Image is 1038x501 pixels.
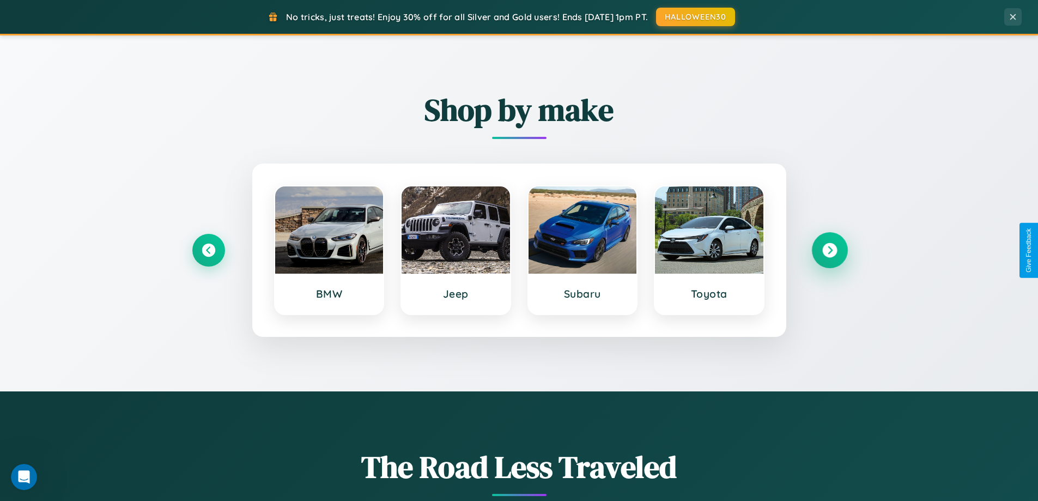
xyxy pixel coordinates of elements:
iframe: Intercom live chat [11,464,37,490]
span: No tricks, just treats! Enjoy 30% off for all Silver and Gold users! Ends [DATE] 1pm PT. [286,11,648,22]
button: HALLOWEEN30 [656,8,735,26]
div: Give Feedback [1025,228,1033,273]
h3: Jeep [412,287,499,300]
h3: BMW [286,287,373,300]
h1: The Road Less Traveled [192,446,846,488]
h2: Shop by make [192,89,846,131]
h3: Toyota [666,287,752,300]
h3: Subaru [539,287,626,300]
